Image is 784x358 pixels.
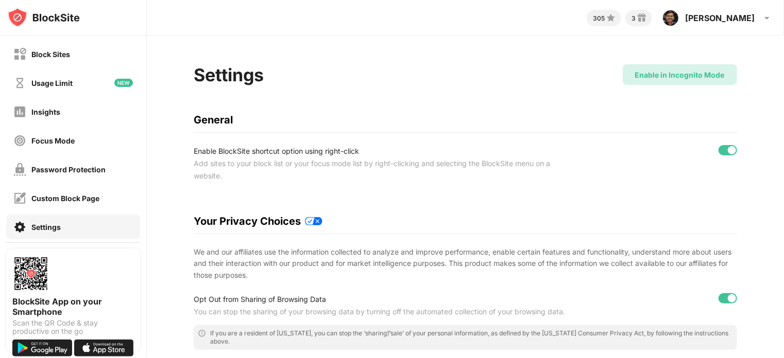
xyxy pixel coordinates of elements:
img: insights-off.svg [13,105,26,118]
div: You can stop the sharing of your browsing data by turning off the automated collection of your br... [194,306,574,318]
div: Add sites to your block list or your focus mode list by right-clicking and selecting the BlockSit... [194,157,574,182]
img: block-off.svg [13,48,26,61]
div: Enable BlockSite shortcut option using right-click [194,145,574,157]
div: Settings [31,223,61,231]
div: Scan the QR Code & stay productive on the go [12,319,134,335]
div: We and our affiliates use the information collected to analyze and improve performance, enable ce... [194,246,737,281]
div: Enable in Incognito Mode [635,70,725,79]
img: customize-block-page-off.svg [13,192,26,205]
img: time-usage-off.svg [13,77,26,89]
div: BlockSite App on your Smartphone [12,296,134,317]
div: Custom Block Page [31,194,99,203]
img: get-it-on-google-play.svg [12,339,72,356]
div: Settings [194,64,264,85]
img: new-icon.svg [114,79,133,87]
div: Insights [31,108,60,116]
div: Password Protection [31,165,106,174]
img: download-on-the-app-store.svg [74,339,134,356]
img: error-circle-outline.svg [198,329,206,337]
div: If you are a resident of [US_STATE], you can stop the ‘sharing’/’sale’ of your personal informati... [210,329,732,346]
div: Opt Out from Sharing of Browsing Data [194,293,574,306]
div: Your Privacy Choices [194,215,737,227]
img: privacy-policy-updates.svg [305,217,322,225]
div: [PERSON_NAME] [685,13,755,23]
img: reward-small.svg [636,12,648,24]
img: focus-off.svg [13,134,26,147]
div: Usage Limit [31,79,73,87]
img: points-small.svg [605,12,617,24]
img: settings-on.svg [13,221,26,234]
div: Block Sites [31,50,70,59]
div: General [194,114,737,126]
img: password-protection-off.svg [13,163,26,176]
img: ACg8ocJUe5VAMfCxNvgPpKRKEsmcqv62YMbsQZGzRGr90xvLWQ=s96-c [662,10,679,26]
img: logo-blocksite.svg [7,7,80,28]
div: 3 [632,14,636,22]
div: 305 [593,14,605,22]
div: Focus Mode [31,136,75,145]
img: options-page-qr-code.png [12,255,49,292]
